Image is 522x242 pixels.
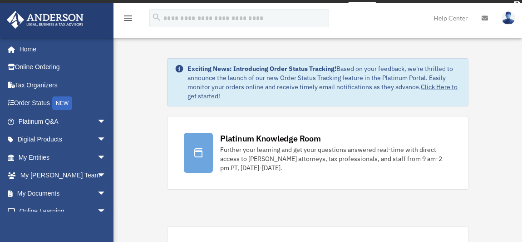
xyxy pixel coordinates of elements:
div: Get a chance to win 6 months of Platinum for free just by filling out this [146,2,344,13]
i: search [152,12,162,22]
i: menu [123,13,133,24]
a: Platinum Knowledge Room Further your learning and get your questions answered real-time with dire... [167,116,468,190]
div: close [514,1,520,7]
a: Tax Organizers [6,76,120,94]
a: Digital Productsarrow_drop_down [6,131,120,149]
div: Platinum Knowledge Room [220,133,321,144]
a: Click Here to get started! [187,83,458,100]
a: My Documentsarrow_drop_down [6,184,120,202]
a: My Entitiesarrow_drop_down [6,148,120,166]
span: arrow_drop_down [97,112,115,131]
div: Further your learning and get your questions answered real-time with direct access to [PERSON_NAM... [220,145,452,172]
a: Online Learningarrow_drop_down [6,202,120,221]
a: Order StatusNEW [6,94,120,113]
span: arrow_drop_down [97,148,115,167]
div: NEW [52,96,72,110]
img: Anderson Advisors Platinum Portal [4,11,86,29]
a: menu [123,16,133,24]
a: survey [348,2,376,13]
span: arrow_drop_down [97,202,115,221]
a: Online Ordering [6,58,120,76]
span: arrow_drop_down [97,131,115,149]
a: My [PERSON_NAME] Teamarrow_drop_down [6,166,120,185]
div: Based on your feedback, we're thrilled to announce the launch of our new Order Status Tracking fe... [187,64,461,101]
strong: Exciting News: Introducing Order Status Tracking! [187,65,336,73]
a: Home [6,40,115,58]
span: arrow_drop_down [97,184,115,203]
img: User Pic [502,11,515,25]
a: Platinum Q&Aarrow_drop_down [6,112,120,131]
span: arrow_drop_down [97,166,115,185]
